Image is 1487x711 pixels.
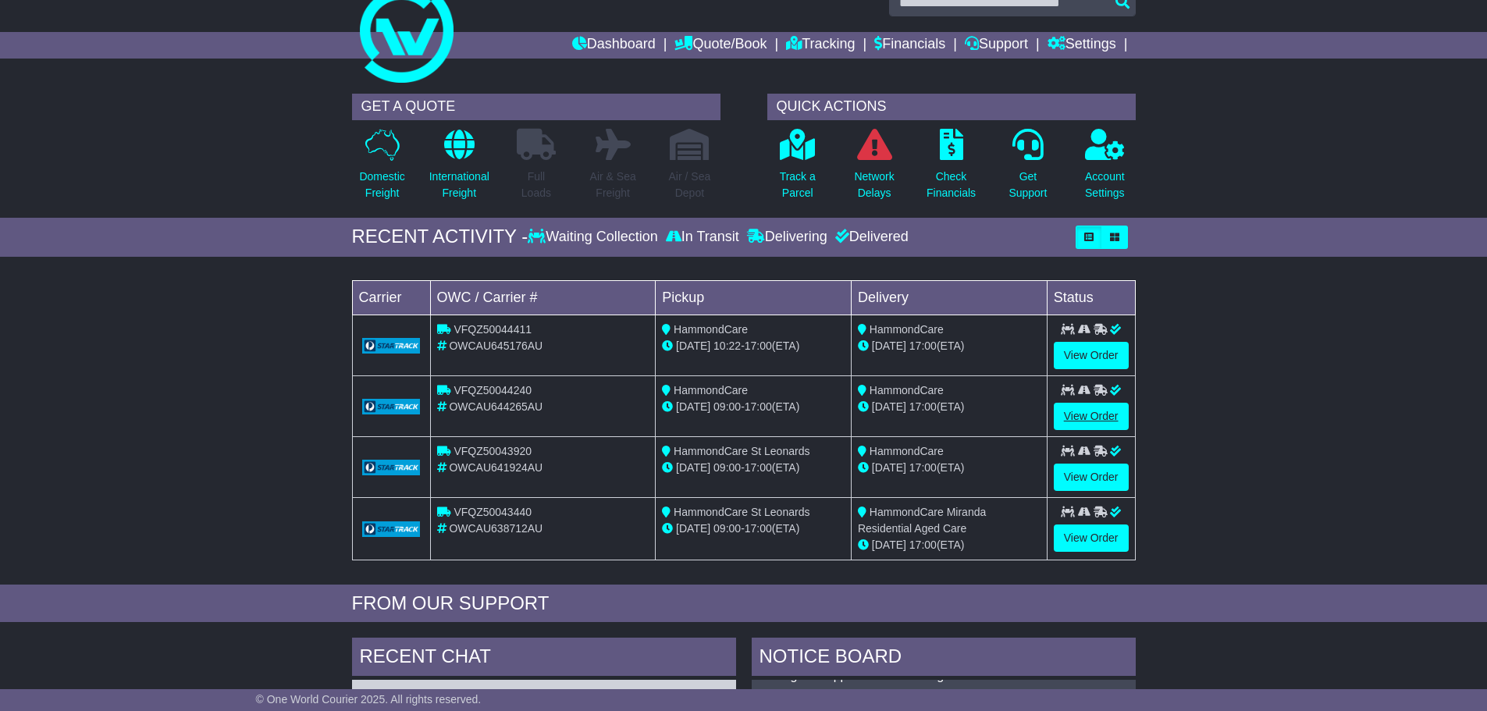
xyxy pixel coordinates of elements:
div: Delivered [831,229,909,246]
a: AccountSettings [1084,128,1126,210]
span: [DATE] [676,522,710,535]
td: Delivery [851,280,1047,315]
img: GetCarrierServiceLogo [362,399,421,414]
p: Domestic Freight [359,169,404,201]
span: 17:00 [745,461,772,474]
span: VFQZ50044411 [454,323,532,336]
span: [DATE] [676,340,710,352]
span: Illawarra Tablecloth and Banner [458,688,611,700]
div: - (ETA) [662,399,845,415]
span: 17:00 [745,340,772,352]
div: RECENT ACTIVITY - [352,226,528,248]
div: - (ETA) [662,460,845,476]
a: OWCAU645176AU [360,688,454,700]
span: 17:00 [745,522,772,535]
span: [DATE] [872,340,906,352]
span: 17:00 [909,461,937,474]
p: Air / Sea Depot [669,169,711,201]
div: (ETA) [858,399,1041,415]
span: [DATE] [872,400,906,413]
span: 17:00 [909,400,937,413]
td: Carrier [352,280,430,315]
p: Network Delays [854,169,894,201]
span: HammondCare [870,323,944,336]
a: Support [965,32,1028,59]
span: HammondCare [674,323,748,336]
span: 17:00 [909,539,937,551]
p: Air & Sea Freight [590,169,636,201]
span: HammondCare Miranda Residential Aged Care [858,506,986,535]
div: (ETA) [858,460,1041,476]
p: Account Settings [1085,169,1125,201]
td: Pickup [656,280,852,315]
div: (ETA) [858,338,1041,354]
a: Track aParcel [779,128,816,210]
div: QUICK ACTIONS [767,94,1136,120]
span: [DATE] [872,461,906,474]
span: 17:00 [745,400,772,413]
a: View Order [1054,342,1129,369]
div: (ETA) [858,537,1041,553]
div: FROM OUR SUPPORT [352,592,1136,615]
span: OWCAU641924AU [449,461,543,474]
div: [DATE] 11:57 [663,688,727,701]
td: Status [1047,280,1135,315]
img: GetCarrierServiceLogo [362,460,421,475]
a: NetworkDelays [853,128,895,210]
a: CheckFinancials [926,128,977,210]
span: 17:00 [909,340,937,352]
p: International Freight [429,169,489,201]
a: View Order [1054,464,1129,491]
span: HammondCare St Leonards [674,506,809,518]
td: OWC / Carrier # [430,280,656,315]
span: [DATE] [872,539,906,551]
span: VFQZ50043440 [454,506,532,518]
span: 10:22 [713,340,741,352]
p: Track a Parcel [780,169,816,201]
img: GetCarrierServiceLogo [362,521,421,537]
a: Tracking [786,32,855,59]
a: View Order [1054,403,1129,430]
a: Dashboard [572,32,656,59]
a: Settings [1048,32,1116,59]
span: HammondCare [674,384,748,396]
span: OWCAU638712AU [449,522,543,535]
a: InternationalFreight [429,128,490,210]
a: Financials [874,32,945,59]
div: NOTICE BOARD [752,638,1136,680]
div: - (ETA) [662,338,845,354]
div: In Transit [662,229,743,246]
span: © One World Courier 2025. All rights reserved. [256,693,482,706]
p: Check Financials [927,169,976,201]
span: HammondCare [870,445,944,457]
div: GET A QUOTE [352,94,720,120]
span: HammondCare [870,384,944,396]
span: 09:00 [713,522,741,535]
span: OWCAU645176AU [449,340,543,352]
span: 09:00 [713,461,741,474]
span: [DATE] [676,461,710,474]
p: Full Loads [517,169,556,201]
div: - (ETA) [662,521,845,537]
div: Waiting Collection [528,229,661,246]
span: 09:00 [713,400,741,413]
div: ( ) [360,688,728,701]
span: OWCAU644265AU [449,400,543,413]
span: HammondCare St Leonards [674,445,809,457]
span: VFQZ50044240 [454,384,532,396]
span: VFQZ50043920 [454,445,532,457]
a: Quote/Book [674,32,767,59]
a: DomesticFreight [358,128,405,210]
a: View Order [1054,524,1129,552]
div: RECENT CHAT [352,638,736,680]
p: Get Support [1009,169,1047,201]
div: Delivering [743,229,831,246]
img: GetCarrierServiceLogo [362,338,421,354]
a: GetSupport [1008,128,1048,210]
span: [DATE] [676,400,710,413]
